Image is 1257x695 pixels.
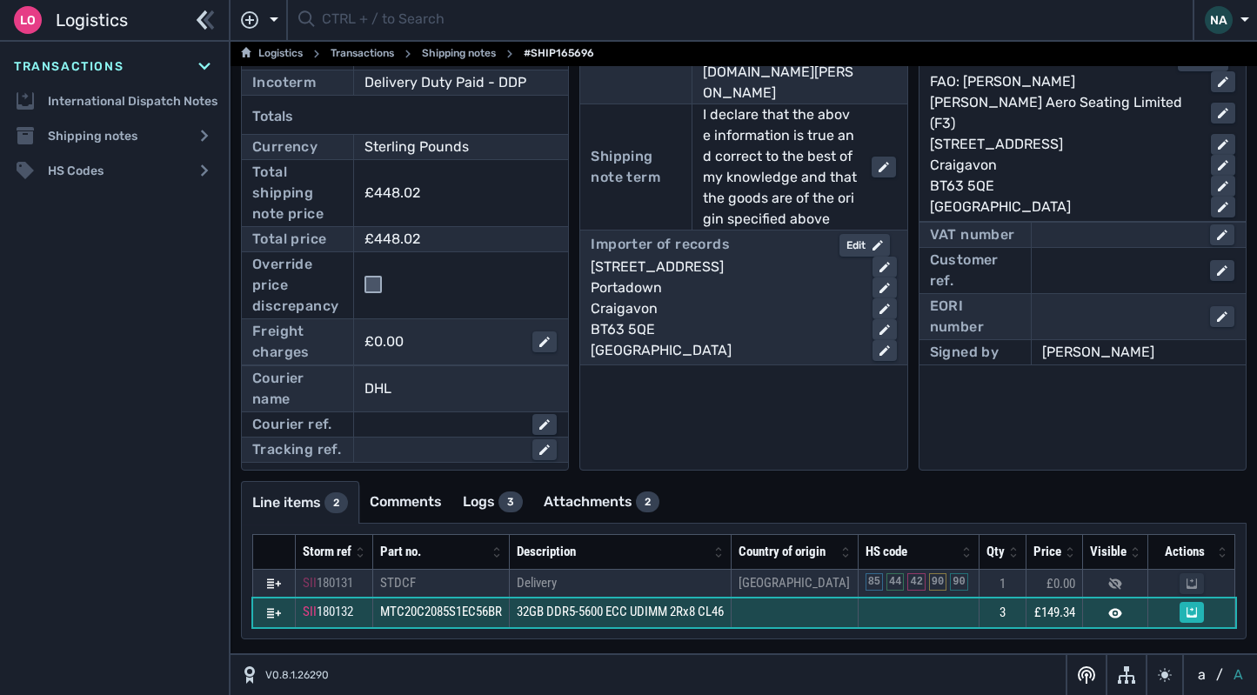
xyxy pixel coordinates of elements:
div: BT63 5QE [930,176,1197,197]
div: Country of origin [739,542,836,562]
a: Logs3 [452,481,533,523]
div: 42 [907,573,925,591]
div: Delivery Duty Paid - DDP [364,72,557,93]
div: Sterling Pounds [364,137,532,157]
div: 2 [636,491,659,512]
div: Qty [986,542,1005,562]
input: CTRL + / to Search [322,3,1182,37]
div: EORI number [930,296,1020,337]
div: Price [1033,542,1061,562]
span: Delivery [517,575,557,591]
a: Logistics [241,43,303,64]
a: Comments [359,481,452,523]
div: [STREET_ADDRESS] [930,134,1197,155]
div: £448.02 [364,229,532,250]
span: £149.34 [1034,605,1075,620]
div: [PERSON_NAME] [1042,342,1234,363]
div: Visible [1090,542,1127,562]
div: Edit [846,237,883,253]
button: A [1230,665,1247,685]
div: Customer ref. [930,250,1020,291]
div: Total shipping note price [252,162,343,224]
div: Totals [252,99,558,134]
a: Attachments2 [533,481,670,523]
div: [PERSON_NAME] Aero Seating Limited (F3) [930,92,1197,134]
div: [GEOGRAPHIC_DATA] [591,340,858,361]
div: FAO: [PERSON_NAME] [930,71,1197,92]
div: 2 [324,492,348,513]
span: MTC20C2085S1EC56BR [380,604,502,619]
div: 85 [866,573,883,591]
div: Importer of records [591,234,730,257]
a: Transactions [331,43,394,64]
div: £0.00 [364,331,518,352]
div: I declare that the above information is true and correct to the best of my knowledge and that the... [703,104,857,230]
span: 180132 [317,604,353,619]
div: Total price [252,229,326,250]
span: V0.8.1.26290 [265,667,329,683]
div: [GEOGRAPHIC_DATA] [930,197,1197,217]
div: DHL [364,378,557,399]
span: / [1216,665,1223,685]
div: 90 [950,573,967,591]
span: £0.00 [1046,576,1075,591]
div: Craigavon [930,155,1197,176]
div: Freight charges [252,321,343,363]
div: Incoterm [252,72,316,93]
div: BT63 5QE [591,319,858,340]
div: Courier ref. [252,414,332,435]
div: Currency [252,137,318,157]
div: Craigavon [591,298,858,319]
span: Transactions [14,57,124,76]
span: 3 [1000,605,1006,620]
button: Edit [839,234,890,257]
div: Tracking ref. [252,439,341,460]
span: 180131 [317,575,353,591]
div: Shipping note term [591,146,681,188]
div: £448.02 [364,183,420,204]
div: NA [1205,6,1233,34]
span: 1 [1000,576,1006,591]
div: Signed by [930,342,1000,363]
span: 32GB DDR5-5600 ECC UDIMM 2Rx8 CL46 [517,604,724,619]
div: Lo [14,6,42,34]
div: 90 [929,573,946,591]
div: VAT number [930,224,1015,245]
span: [GEOGRAPHIC_DATA] [739,575,850,591]
span: SII [303,575,317,591]
span: SII [303,604,317,619]
a: Shipping notes [422,43,496,64]
div: [STREET_ADDRESS] [591,257,858,277]
div: Part no. [380,542,488,562]
div: 3 [498,491,523,512]
div: Portadown [591,277,858,298]
span: Logistics [56,7,128,33]
div: Courier name [252,368,343,410]
a: Line items2 [242,482,358,524]
div: Storm ref [303,542,351,562]
button: a [1194,665,1209,685]
span: STDCF [380,575,416,591]
div: Override price discrepancy [252,254,343,317]
span: #SHIP165696 [524,43,594,64]
div: Description [517,542,710,562]
div: 44 [886,573,904,591]
div: HS code [866,542,958,562]
div: Actions [1155,542,1214,562]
